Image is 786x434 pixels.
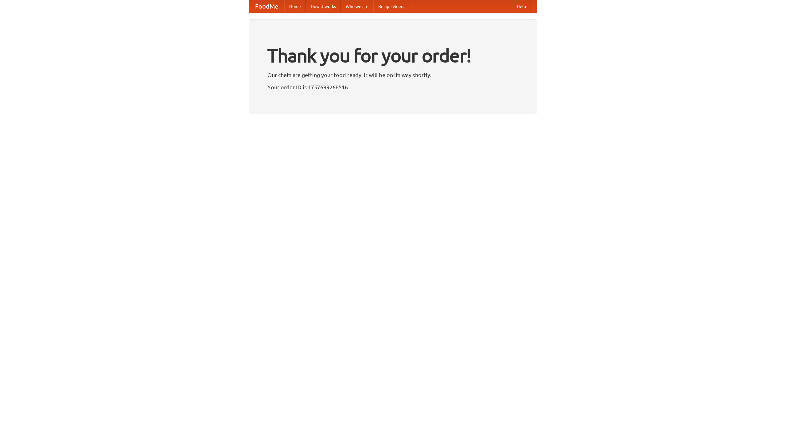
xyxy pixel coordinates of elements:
p: Our chefs are getting your food ready. It will be on its way shortly. [267,70,519,79]
a: Recipe videos [373,0,410,13]
a: Home [284,0,306,13]
h1: Thank you for your order! [267,41,519,70]
a: Who we are [341,0,373,13]
p: Your order ID is 1757699268516. [267,83,519,92]
a: Help [512,0,531,13]
a: How it works [306,0,341,13]
a: FoodMe [249,0,284,13]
